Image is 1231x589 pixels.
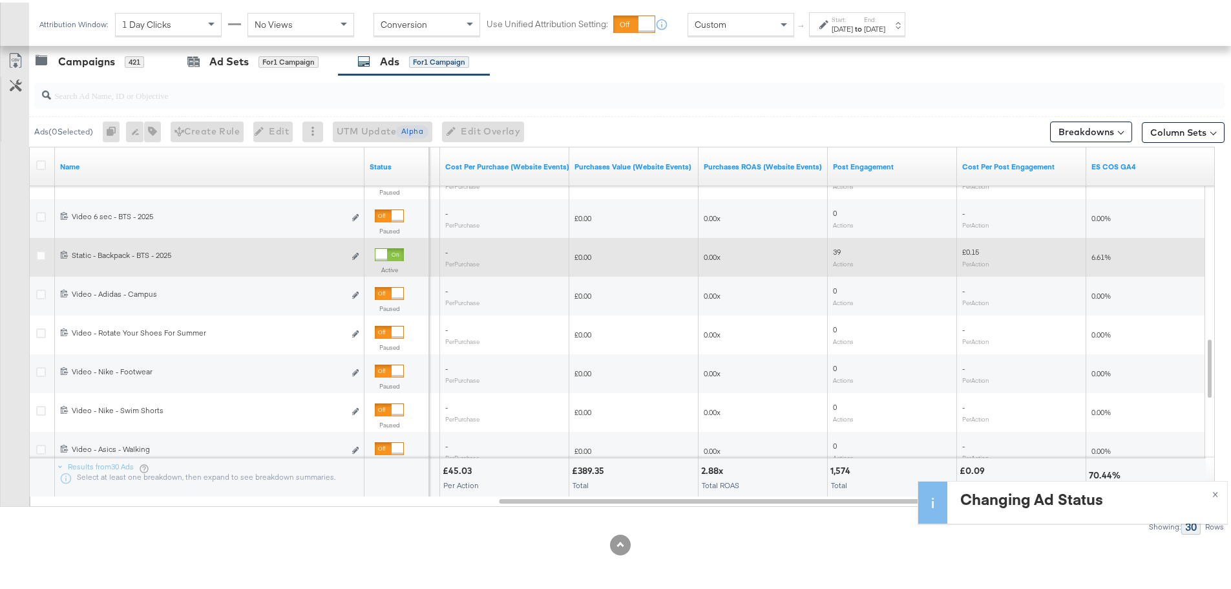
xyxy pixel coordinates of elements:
sub: Per Purchase [445,296,479,304]
div: £45.03 [443,462,476,475]
div: Video - Asics - Walking [72,442,344,452]
span: £0.00 [574,366,591,376]
sub: Per Purchase [445,412,479,420]
span: - [445,322,448,332]
input: Search Ad Name, ID or Objective [51,75,1115,100]
span: £0.00 [574,288,591,298]
span: × [1212,483,1218,498]
sub: Per Action [962,451,989,459]
sub: Per Purchase [445,451,479,459]
a: The total value of the purchase actions tracked by your Custom Audience pixel on your website aft... [574,159,693,169]
span: Per Action [443,478,479,487]
sub: Actions [833,335,854,343]
sub: Per Purchase [445,257,479,265]
span: £0.00 [574,405,591,414]
div: £0.09 [960,462,989,475]
label: Start: [832,13,853,21]
div: Video - Rotate Your Shoes For Summer [72,325,344,336]
label: Paused [375,380,404,388]
span: 0 [833,322,837,332]
span: - [962,361,965,370]
span: 0.00% [1091,211,1111,220]
div: Ad Sets [209,52,249,67]
sub: Per Action [962,219,989,226]
div: Video - Adidas - Campus [72,286,344,297]
span: - [962,283,965,293]
div: 421 [125,54,144,65]
div: Campaigns [58,52,115,67]
button: Column Sets [1142,120,1225,140]
span: 0.00x [704,366,721,376]
label: Paused [375,418,404,427]
div: Video - Nike - Footwear [72,364,344,374]
sub: Per Action [962,296,989,304]
span: Conversion [381,16,427,28]
div: for 1 Campaign [258,54,319,65]
span: 0.00% [1091,327,1111,337]
span: 0 [833,206,837,215]
div: 70.44% [1089,467,1124,479]
div: 0 [103,119,126,140]
span: 0 [833,400,837,409]
sub: Per Action [962,412,989,420]
div: 2.88x [701,462,727,475]
span: 0.00% [1091,366,1111,376]
sub: Actions [833,296,854,304]
span: - [962,206,965,215]
span: £0.00 [574,211,591,220]
span: - [445,438,448,448]
span: - [445,361,448,370]
span: ↑ [795,22,808,27]
label: Paused [375,302,404,310]
div: Static - Backpack - BTS - 2025 [72,248,344,258]
span: 1 Day Clicks [122,16,171,28]
span: 0 [833,283,837,293]
div: £389.35 [572,462,608,475]
div: for 1 Campaign [409,54,469,65]
sub: Per Action [962,257,989,265]
div: Video - Nike - Swim Shorts [72,403,344,413]
a: The total value of the purchase actions divided by spend tracked by your Custom Audience pixel on... [704,159,823,169]
strong: to [853,21,864,31]
span: 0.00x [704,288,721,298]
sub: Per Action [962,335,989,343]
span: 0.00% [1091,444,1111,453]
label: End: [864,13,885,21]
label: Paused [375,341,404,349]
span: 0.00% [1091,288,1111,298]
sub: Actions [833,451,854,459]
a: ES COS GA4 [1091,159,1210,169]
div: [DATE] [832,21,853,32]
a: The average cost for each purchase tracked by your Custom Audience pixel on your website after pe... [445,159,569,169]
sub: Per Purchase [445,374,479,381]
sub: Per Action [962,374,989,381]
label: Active [375,263,404,272]
div: [DATE] [864,21,885,32]
span: £0.00 [574,250,591,259]
span: 0 [833,361,837,370]
span: - [445,244,448,254]
sub: Actions [833,412,854,420]
div: 1,574 [830,462,854,475]
sub: Actions [833,219,854,226]
sub: Actions [833,374,854,381]
span: £0.00 [574,327,591,337]
sub: Per Purchase [445,335,479,343]
div: Attribution Window: [39,17,109,27]
span: - [445,400,448,409]
span: 0.00x [704,211,721,220]
span: £0.00 [574,444,591,453]
span: - [962,400,965,409]
button: × [1203,479,1227,502]
span: 6.61% [1091,250,1111,259]
span: 0.00x [704,405,721,414]
span: 0.00x [704,250,721,259]
label: Paused [375,224,404,233]
span: No Views [255,16,293,28]
span: Total ROAS [702,478,739,487]
span: 0.00x [704,327,721,337]
div: Video 6 sec - BTS - 2025 [72,209,344,219]
span: Total [573,478,589,487]
span: Custom [695,16,726,28]
span: - [962,438,965,448]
